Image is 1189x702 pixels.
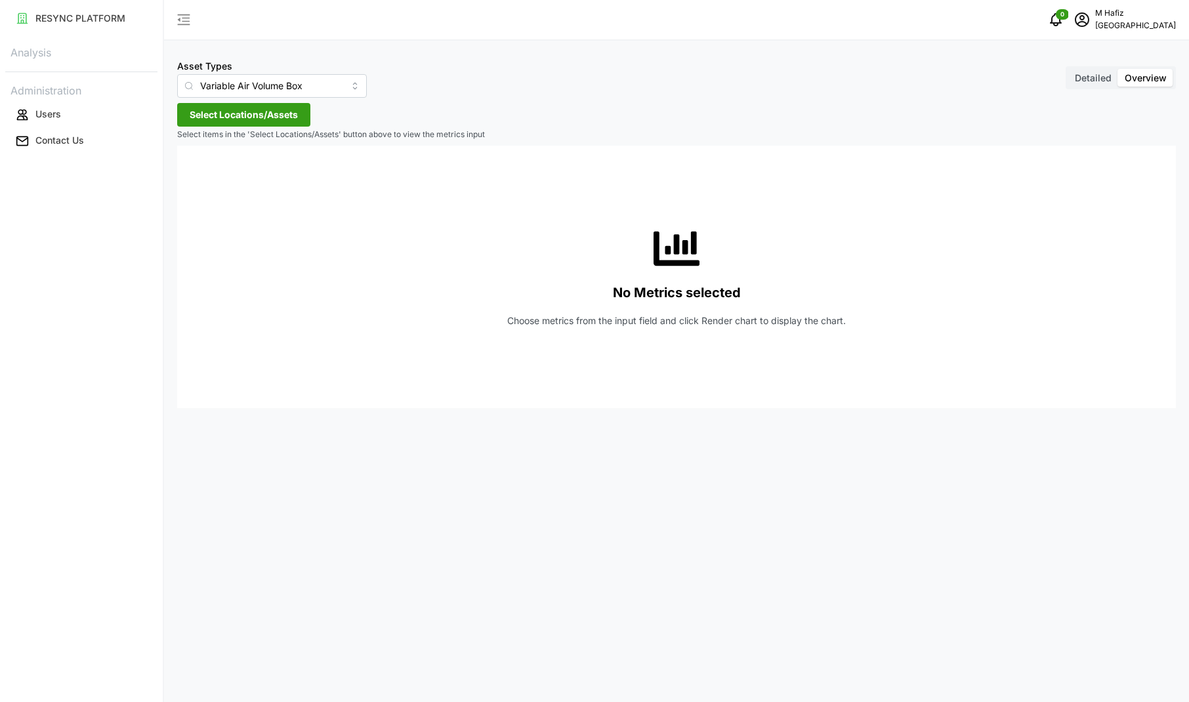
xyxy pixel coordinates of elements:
p: Contact Us [35,134,84,147]
p: M Hafiz [1095,7,1176,20]
a: Users [5,102,157,128]
button: Contact Us [5,129,157,153]
button: RESYNC PLATFORM [5,7,157,30]
span: Detailed [1075,72,1112,83]
p: [GEOGRAPHIC_DATA] [1095,20,1176,32]
label: Asset Types [177,59,232,73]
button: schedule [1069,7,1095,33]
a: Contact Us [5,128,157,154]
p: Select items in the 'Select Locations/Assets' button above to view the metrics input [177,129,1176,140]
span: Overview [1125,72,1167,83]
p: Users [35,108,61,121]
span: Select Locations/Assets [190,104,298,126]
p: Analysis [5,42,157,61]
p: RESYNC PLATFORM [35,12,125,25]
p: Choose metrics from the input field and click Render chart to display the chart. [507,314,846,327]
p: Administration [5,80,157,99]
button: notifications [1043,7,1069,33]
p: No Metrics selected [613,282,741,304]
button: Users [5,103,157,127]
a: RESYNC PLATFORM [5,5,157,31]
span: 0 [1060,10,1064,19]
button: Select Locations/Assets [177,103,310,127]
